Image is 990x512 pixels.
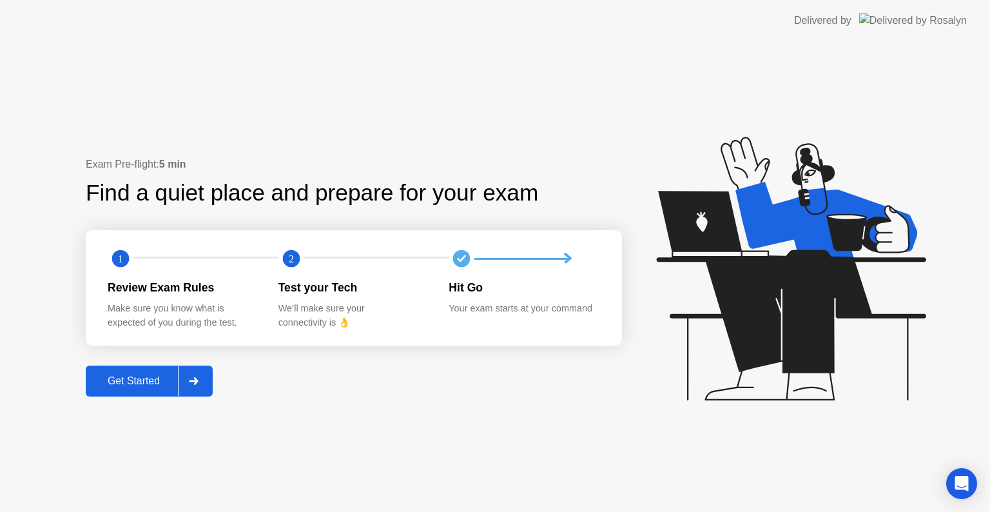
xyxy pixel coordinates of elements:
[449,279,599,296] div: Hit Go
[108,302,258,330] div: Make sure you know what is expected of you during the test.
[449,302,599,316] div: Your exam starts at your command
[86,157,622,172] div: Exam Pre-flight:
[108,279,258,296] div: Review Exam Rules
[159,159,186,170] b: 5 min
[86,366,213,397] button: Get Started
[859,13,967,28] img: Delivered by Rosalyn
[86,176,540,210] div: Find a quiet place and prepare for your exam
[794,13,851,28] div: Delivered by
[278,279,429,296] div: Test your Tech
[118,253,123,265] text: 1
[946,468,977,499] div: Open Intercom Messenger
[90,375,178,387] div: Get Started
[278,302,429,330] div: We’ll make sure your connectivity is 👌
[289,253,294,265] text: 2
